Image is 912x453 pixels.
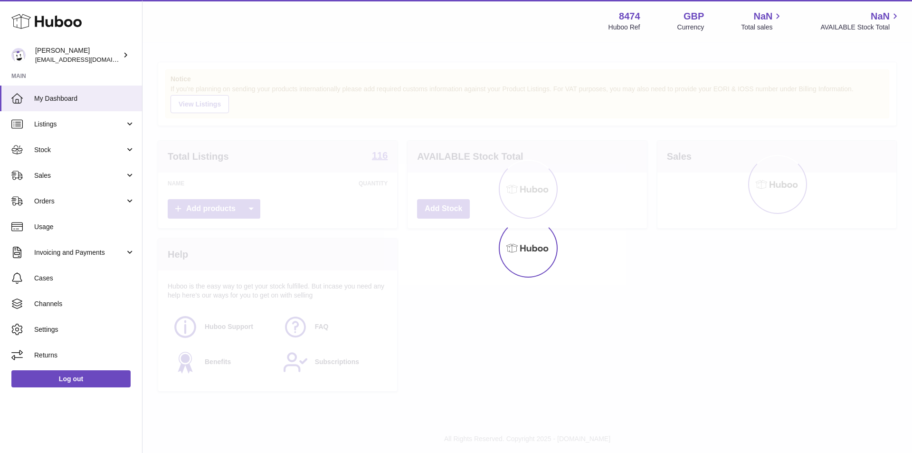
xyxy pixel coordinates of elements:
[35,56,140,63] span: [EMAIL_ADDRESS][DOMAIN_NAME]
[741,10,783,32] a: NaN Total sales
[684,10,704,23] strong: GBP
[619,10,640,23] strong: 8474
[35,46,121,64] div: [PERSON_NAME]
[34,351,135,360] span: Returns
[820,10,901,32] a: NaN AVAILABLE Stock Total
[741,23,783,32] span: Total sales
[677,23,704,32] div: Currency
[34,94,135,103] span: My Dashboard
[34,171,125,180] span: Sales
[608,23,640,32] div: Huboo Ref
[11,370,131,387] a: Log out
[34,274,135,283] span: Cases
[34,120,125,129] span: Listings
[34,299,135,308] span: Channels
[753,10,772,23] span: NaN
[11,48,26,62] img: orders@neshealth.com
[34,222,135,231] span: Usage
[34,197,125,206] span: Orders
[820,23,901,32] span: AVAILABLE Stock Total
[34,248,125,257] span: Invoicing and Payments
[871,10,890,23] span: NaN
[34,145,125,154] span: Stock
[34,325,135,334] span: Settings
